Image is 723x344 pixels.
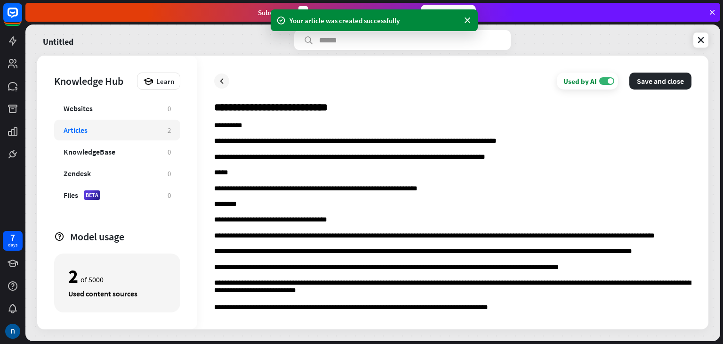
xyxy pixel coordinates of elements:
[289,16,459,25] div: Your article was created successfully
[258,6,413,19] div: Subscribe in days to get your first month for $1
[421,5,476,20] div: Subscribe now
[3,231,23,251] a: 7 days
[298,6,308,19] div: 3
[10,233,15,242] div: 7
[8,4,36,32] button: Open LiveChat chat widget
[8,242,17,248] div: days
